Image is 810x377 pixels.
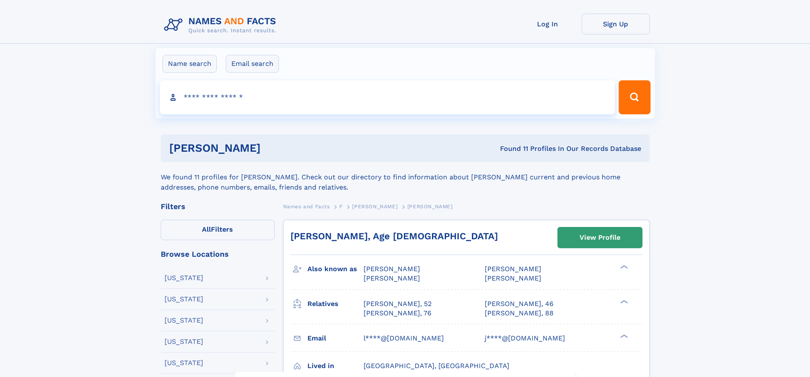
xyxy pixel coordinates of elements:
[618,299,628,304] div: ❯
[339,201,343,212] a: F
[290,231,498,241] a: [PERSON_NAME], Age [DEMOGRAPHIC_DATA]
[558,227,642,248] a: View Profile
[619,80,650,114] button: Search Button
[283,201,330,212] a: Names and Facts
[165,360,203,366] div: [US_STATE]
[162,55,217,73] label: Name search
[202,225,211,233] span: All
[161,250,275,258] div: Browse Locations
[364,362,509,370] span: [GEOGRAPHIC_DATA], [GEOGRAPHIC_DATA]
[169,143,381,153] h1: [PERSON_NAME]
[380,144,641,153] div: Found 11 Profiles In Our Records Database
[364,299,432,309] a: [PERSON_NAME], 52
[161,162,650,193] div: We found 11 profiles for [PERSON_NAME]. Check out our directory to find information about [PERSON...
[407,204,453,210] span: [PERSON_NAME]
[580,228,620,247] div: View Profile
[226,55,279,73] label: Email search
[352,204,398,210] span: [PERSON_NAME]
[160,80,615,114] input: search input
[307,262,364,276] h3: Also known as
[161,14,283,37] img: Logo Names and Facts
[352,201,398,212] a: [PERSON_NAME]
[307,359,364,373] h3: Lived in
[165,338,203,345] div: [US_STATE]
[485,274,541,282] span: [PERSON_NAME]
[485,299,554,309] a: [PERSON_NAME], 46
[582,14,650,34] a: Sign Up
[618,333,628,339] div: ❯
[165,296,203,303] div: [US_STATE]
[485,309,554,318] a: [PERSON_NAME], 88
[364,265,420,273] span: [PERSON_NAME]
[339,204,343,210] span: F
[165,317,203,324] div: [US_STATE]
[364,309,432,318] a: [PERSON_NAME], 76
[161,203,275,210] div: Filters
[618,264,628,270] div: ❯
[307,331,364,346] h3: Email
[307,297,364,311] h3: Relatives
[514,14,582,34] a: Log In
[165,275,203,281] div: [US_STATE]
[485,265,541,273] span: [PERSON_NAME]
[364,274,420,282] span: [PERSON_NAME]
[161,220,275,240] label: Filters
